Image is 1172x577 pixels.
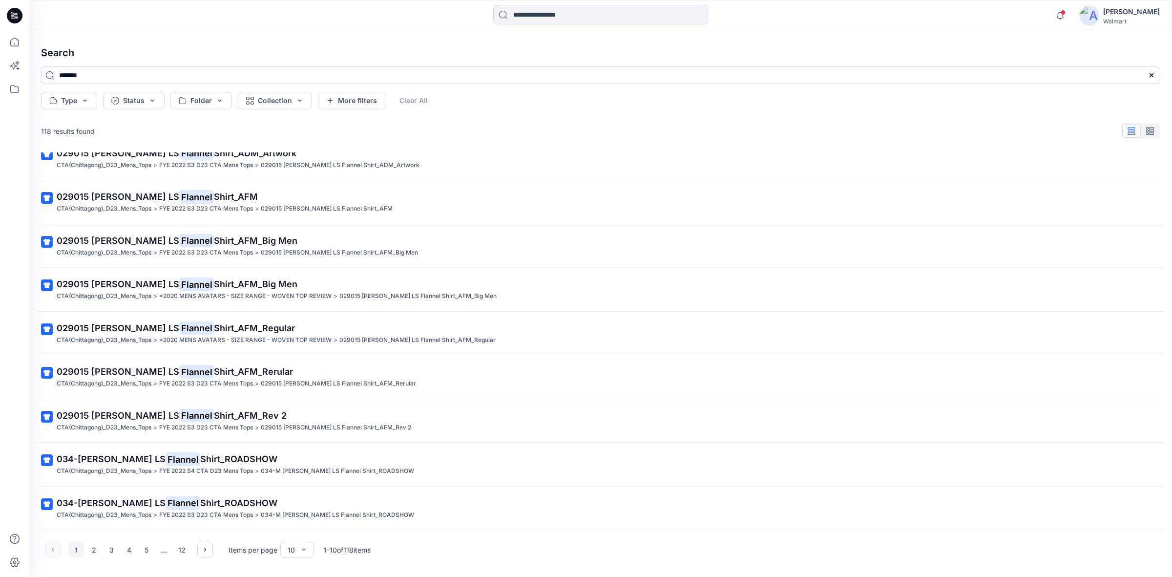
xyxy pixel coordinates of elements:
[255,248,259,258] p: >
[261,160,419,171] p: 029015 GEORGE GE LS Flannel Shirt_ADM_Artwork
[214,410,287,421] span: Shirt_AFM_Rev 2
[214,192,258,202] span: Shirt_AFM
[104,542,119,557] button: 3
[261,423,411,433] p: 029015 GEORGE GE LS Flannel Shirt_AFM_Rev 2
[57,323,179,333] span: 029015 [PERSON_NAME] LS
[214,235,297,246] span: Shirt_AFM_Big Men
[214,148,296,158] span: Shirt_ADM_Artwork
[334,291,337,301] p: >
[57,466,151,476] p: CTA(Chittagong)_D23_Mens_Tops
[57,379,151,389] p: CTA(Chittagong)_D23_Mens_Tops
[179,321,214,335] mark: Flannel
[57,160,151,171] p: CTA(Chittagong)_D23_Mens_Tops
[153,204,157,214] p: >
[57,410,179,421] span: 029015 [PERSON_NAME] LS
[324,545,371,555] p: 1 - 10 of 118 items
[68,542,84,557] button: 1
[1080,6,1099,25] img: avatar
[57,423,151,433] p: CTA(Chittagong)_D23_Mens_Tops
[214,366,293,377] span: Shirt_AFM_Rerular
[35,316,1166,351] a: 029015 [PERSON_NAME] LSFlannelShirt_AFM_RegularCTA(Chittagong)_D23_Mens_Tops>*2020 MENS AVATARS -...
[261,248,418,258] p: 029015 GEORGE GE LS Flannel Shirt_AFM_Big Men
[200,498,277,508] span: Shirt_ROADSHOW
[159,291,332,301] p: *2020 MENS AVATARS - SIZE RANGE - WOVEN TOP REVIEW
[166,496,200,510] mark: Flannel
[57,248,151,258] p: CTA(Chittagong)_D23_Mens_Tops
[57,454,166,464] span: 034-[PERSON_NAME] LS
[156,542,172,557] div: ...
[35,272,1166,307] a: 029015 [PERSON_NAME] LSFlannelShirt_AFM_Big MenCTA(Chittagong)_D23_Mens_Tops>*2020 MENS AVATARS -...
[179,278,214,291] mark: Flannel
[255,466,259,476] p: >
[179,190,214,204] mark: Flannel
[153,466,157,476] p: >
[41,126,95,136] p: 118 results found
[86,542,102,557] button: 2
[214,323,295,333] span: Shirt_AFM_Regular
[33,39,1168,66] h4: Search
[103,92,165,109] button: Status
[57,291,151,301] p: CTA(Chittagong)_D23_Mens_Tops
[339,335,496,345] p: 029015 GEORGE GE LS Flannel Shirt_AFM_Regular
[339,291,497,301] p: 029015 GEORGE GE LS Flannel Shirt_AFM_Big Men
[41,92,97,109] button: Type
[179,146,214,160] mark: Flannel
[255,510,259,520] p: >
[57,204,151,214] p: CTA(Chittagong)_D23_Mens_Tops
[35,141,1166,176] a: 029015 [PERSON_NAME] LSFlannelShirt_ADM_ArtworkCTA(Chittagong)_D23_Mens_Tops>FYE 2022 S3 D23 CTA ...
[179,408,214,422] mark: Flannel
[261,204,393,214] p: 029015 GEORGE GE LS Flannel Shirt_AFM
[255,423,259,433] p: >
[153,510,157,520] p: >
[255,379,259,389] p: >
[288,545,295,555] div: 10
[57,366,179,377] span: 029015 [PERSON_NAME] LS
[261,379,416,389] p: 029015 GEORGE GE LS Flannel Shirt_AFM_Rerular
[57,235,179,246] span: 029015 [PERSON_NAME] LS
[334,335,337,345] p: >
[35,184,1166,220] a: 029015 [PERSON_NAME] LSFlannelShirt_AFMCTA(Chittagong)_D23_Mens_Tops>FYE 2022 S3 D23 CTA Mens Top...
[159,204,253,214] p: FYE 2022 S3 D23 CTA Mens Tops
[214,279,297,289] span: Shirt_AFM_Big Men
[57,192,179,202] span: 029015 [PERSON_NAME] LS
[153,248,157,258] p: >
[166,452,200,466] mark: Flannel
[170,92,232,109] button: Folder
[174,542,189,557] button: 12
[159,423,253,433] p: FYE 2022 S3 D23 CTA Mens Tops
[35,228,1166,264] a: 029015 [PERSON_NAME] LSFlannelShirt_AFM_Big MenCTA(Chittagong)_D23_Mens_Tops>FYE 2022 S3 D23 CTA ...
[57,335,151,345] p: CTA(Chittagong)_D23_Mens_Tops
[153,291,157,301] p: >
[57,279,179,289] span: 029015 [PERSON_NAME] LS
[35,403,1166,439] a: 029015 [PERSON_NAME] LSFlannelShirt_AFM_Rev 2CTA(Chittagong)_D23_Mens_Tops>FYE 2022 S3 D23 CTA Me...
[159,466,253,476] p: FYE 2022 S4 CTA D23 Mens Tops
[255,160,259,171] p: >
[318,92,385,109] button: More filters
[57,498,166,508] span: 034-[PERSON_NAME] LS
[153,423,157,433] p: >
[153,379,157,389] p: >
[57,510,151,520] p: CTA(Chittagong)_D23_Mens_Tops
[159,160,253,171] p: FYE 2022 S3 D23 CTA Mens Tops
[179,365,214,379] mark: Flannel
[261,510,414,520] p: 034-M GEORGE GE LS Flannel Shirt_ROADSHOW
[35,447,1166,482] a: 034-[PERSON_NAME] LSFlannelShirt_ROADSHOWCTA(Chittagong)_D23_Mens_Tops>FYE 2022 S4 CTA D23 Mens T...
[255,204,259,214] p: >
[159,335,332,345] p: *2020 MENS AVATARS - SIZE RANGE - WOVEN TOP REVIEW
[35,491,1166,526] a: 034-[PERSON_NAME] LSFlannelShirt_ROADSHOWCTA(Chittagong)_D23_Mens_Tops>FYE 2022 S3 D23 CTA Mens T...
[261,466,414,476] p: 034-M GEORGE GE LS Flannel Shirt_ROADSHOW
[200,454,277,464] span: Shirt_ROADSHOW
[159,248,253,258] p: FYE 2022 S3 D23 CTA Mens Tops
[57,148,179,158] span: 029015 [PERSON_NAME] LS
[121,542,137,557] button: 4
[179,234,214,247] mark: Flannel
[153,160,157,171] p: >
[35,359,1166,395] a: 029015 [PERSON_NAME] LSFlannelShirt_AFM_RerularCTA(Chittagong)_D23_Mens_Tops>FYE 2022 S3 D23 CTA ...
[1103,6,1160,18] div: [PERSON_NAME]
[159,510,253,520] p: FYE 2022 S3 D23 CTA Mens Tops
[229,545,277,555] p: Items per page
[238,92,312,109] button: Collection
[159,379,253,389] p: FYE 2022 S3 D23 CTA Mens Tops
[1103,18,1160,25] div: Walmart
[139,542,154,557] button: 5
